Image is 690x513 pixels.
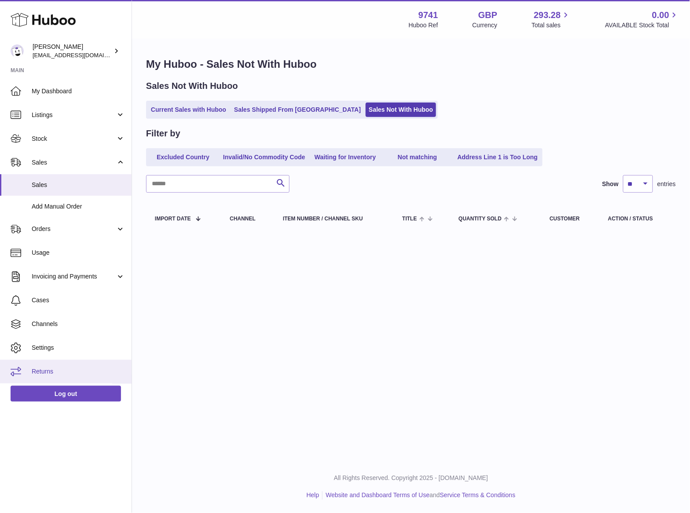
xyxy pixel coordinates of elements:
[32,367,125,376] span: Returns
[32,249,125,257] span: Usage
[146,128,180,139] h2: Filter by
[139,474,683,483] p: All Rights Reserved. Copyright 2025 - [DOMAIN_NAME]
[657,180,676,188] span: entries
[532,9,571,29] a: 293.28 Total sales
[32,135,116,143] span: Stock
[148,150,218,165] a: Excluded Country
[220,150,308,165] a: Invalid/No Commodity Code
[283,216,385,222] div: Item Number / Channel SKU
[402,216,417,222] span: Title
[326,492,429,499] a: Website and Dashboard Terms of Use
[230,216,265,222] div: Channel
[323,491,515,500] li: and
[32,225,116,233] span: Orders
[32,344,125,352] span: Settings
[440,492,516,499] a: Service Terms & Conditions
[652,9,669,21] span: 0.00
[11,386,121,402] a: Log out
[32,272,116,281] span: Invoicing and Payments
[32,87,125,95] span: My Dashboard
[550,216,591,222] div: Customer
[310,150,381,165] a: Waiting for Inventory
[608,216,667,222] div: Action / Status
[473,21,498,29] div: Currency
[146,57,676,71] h1: My Huboo - Sales Not With Huboo
[532,21,571,29] span: Total sales
[409,21,438,29] div: Huboo Ref
[33,51,129,59] span: [EMAIL_ADDRESS][DOMAIN_NAME]
[307,492,319,499] a: Help
[605,9,679,29] a: 0.00 AVAILABLE Stock Total
[455,150,541,165] a: Address Line 1 is Too Long
[366,103,436,117] a: Sales Not With Huboo
[155,216,191,222] span: Import date
[11,44,24,58] img: ajcmarketingltd@gmail.com
[32,111,116,119] span: Listings
[605,21,679,29] span: AVAILABLE Stock Total
[418,9,438,21] strong: 9741
[33,43,112,59] div: [PERSON_NAME]
[459,216,502,222] span: Quantity Sold
[534,9,561,21] span: 293.28
[32,181,125,189] span: Sales
[32,296,125,304] span: Cases
[231,103,364,117] a: Sales Shipped From [GEOGRAPHIC_DATA]
[382,150,453,165] a: Not matching
[148,103,229,117] a: Current Sales with Huboo
[32,320,125,328] span: Channels
[602,180,619,188] label: Show
[32,202,125,211] span: Add Manual Order
[146,80,238,92] h2: Sales Not With Huboo
[32,158,116,167] span: Sales
[478,9,497,21] strong: GBP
